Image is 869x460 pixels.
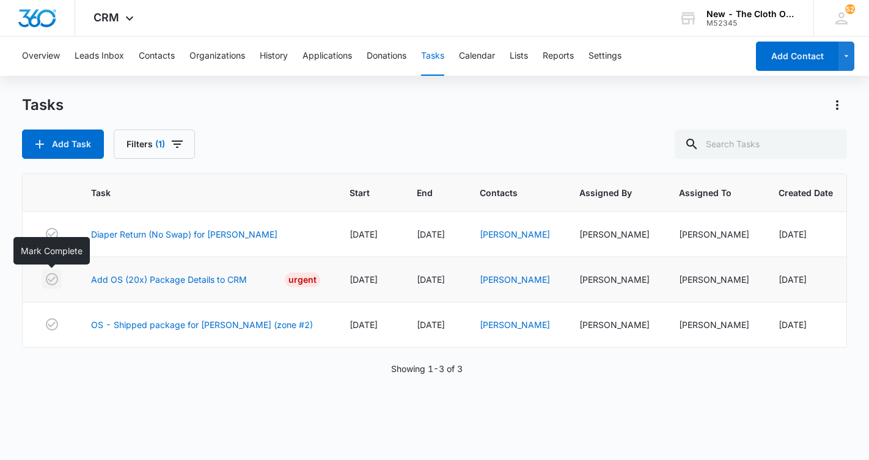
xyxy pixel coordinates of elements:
[706,9,796,19] div: account name
[579,228,650,241] div: [PERSON_NAME]
[22,130,104,159] button: Add Task
[480,186,532,199] span: Contacts
[706,19,796,27] div: account id
[13,237,90,265] div: Mark Complete
[480,319,550,330] a: [PERSON_NAME]
[417,186,433,199] span: End
[845,4,855,14] div: notifications count
[350,186,370,199] span: Start
[543,37,574,76] button: Reports
[675,130,847,159] input: Search Tasks
[350,319,378,330] span: [DATE]
[417,229,445,239] span: [DATE]
[779,186,833,199] span: Created Date
[91,273,247,286] a: Add OS (20x) Package Details to CRM
[189,37,245,76] button: Organizations
[421,37,444,76] button: Tasks
[139,37,175,76] button: Contacts
[91,228,277,241] a: Diaper Return (No Swap) for [PERSON_NAME]
[155,140,165,148] span: (1)
[417,319,445,330] span: [DATE]
[845,4,855,14] span: 52
[480,274,550,285] a: [PERSON_NAME]
[114,130,195,159] button: Filters(1)
[480,229,550,239] a: [PERSON_NAME]
[510,37,528,76] button: Lists
[679,228,749,241] div: [PERSON_NAME]
[459,37,495,76] button: Calendar
[756,42,838,71] button: Add Contact
[391,362,463,375] p: Showing 1-3 of 3
[679,318,749,331] div: [PERSON_NAME]
[679,273,749,286] div: [PERSON_NAME]
[91,318,313,331] a: OS - Shipped package for [PERSON_NAME] (zone #2)
[22,96,64,114] h1: Tasks
[367,37,406,76] button: Donations
[588,37,621,76] button: Settings
[779,229,807,239] span: [DATE]
[75,37,124,76] button: Leads Inbox
[302,37,352,76] button: Applications
[22,37,60,76] button: Overview
[417,274,445,285] span: [DATE]
[679,186,732,199] span: Assigned To
[260,37,288,76] button: History
[827,95,847,115] button: Actions
[579,186,632,199] span: Assigned By
[91,186,302,199] span: Task
[579,273,650,286] div: [PERSON_NAME]
[779,319,807,330] span: [DATE]
[350,274,378,285] span: [DATE]
[94,11,119,24] span: CRM
[779,274,807,285] span: [DATE]
[350,229,378,239] span: [DATE]
[579,318,650,331] div: [PERSON_NAME]
[285,272,320,287] div: Urgent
